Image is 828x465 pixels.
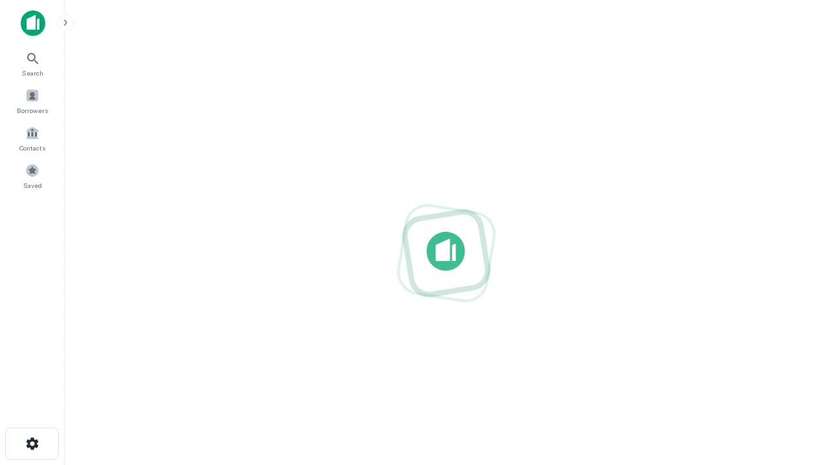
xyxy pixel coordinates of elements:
a: Borrowers [4,83,61,118]
a: Contacts [4,121,61,156]
a: Search [4,46,61,81]
span: Contacts [19,143,45,153]
span: Borrowers [17,105,48,116]
a: Saved [4,158,61,193]
span: Saved [23,180,42,191]
iframe: Chat Widget [763,320,828,382]
span: Search [22,68,43,78]
img: capitalize-icon.png [21,10,45,36]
